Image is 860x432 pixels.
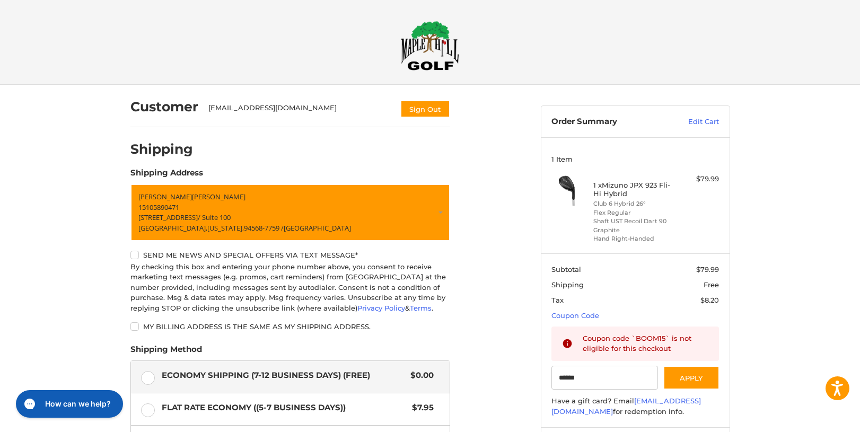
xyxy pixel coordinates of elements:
[130,251,450,259] label: Send me news and special offers via text message*
[138,202,179,212] span: 15105890471
[583,333,709,354] div: Coupon code `BOOM15` is not eligible for this checkout
[130,99,198,115] h2: Customer
[244,223,284,233] span: 94568-7759 /
[677,174,719,184] div: $79.99
[138,213,198,222] span: [STREET_ADDRESS]
[130,141,193,157] h2: Shipping
[207,223,244,233] span: [US_STATE],
[551,311,599,320] a: Coupon Code
[551,117,665,127] h3: Order Summary
[410,304,432,312] a: Terms
[162,402,407,414] span: Flat Rate Economy ((5-7 Business Days))
[284,223,351,233] span: [GEOGRAPHIC_DATA]
[192,192,245,201] span: [PERSON_NAME]
[704,280,719,289] span: Free
[130,343,202,360] legend: Shipping Method
[198,213,231,222] span: / Suite 100
[551,155,719,163] h3: 1 Item
[551,265,581,274] span: Subtotal
[407,402,434,414] span: $7.95
[696,265,719,274] span: $79.99
[162,369,406,382] span: Economy Shipping (7-12 Business Days) (Free)
[593,208,674,217] li: Flex Regular
[663,366,719,390] button: Apply
[551,396,719,417] div: Have a gift card? Email for redemption info.
[130,322,450,331] label: My billing address is the same as my shipping address.
[138,223,207,233] span: [GEOGRAPHIC_DATA],
[665,117,719,127] a: Edit Cart
[357,304,405,312] a: Privacy Policy
[551,280,584,289] span: Shipping
[400,100,450,118] button: Sign Out
[551,366,658,390] input: Gift Certificate or Coupon Code
[138,192,192,201] span: [PERSON_NAME]
[593,234,674,243] li: Hand Right-Handed
[130,184,450,241] a: Enter or select a different address
[593,181,674,198] h4: 1 x Mizuno JPX 923 Fli-Hi Hybrid
[551,396,701,416] a: [EMAIL_ADDRESS][DOMAIN_NAME]
[700,296,719,304] span: $8.20
[593,199,674,208] li: Club 6 Hybrid 26°
[130,262,450,314] div: By checking this box and entering your phone number above, you consent to receive marketing text ...
[11,386,126,421] iframe: Gorgias live chat messenger
[130,167,203,184] legend: Shipping Address
[208,103,390,118] div: [EMAIL_ADDRESS][DOMAIN_NAME]
[401,21,459,70] img: Maple Hill Golf
[593,217,674,234] li: Shaft UST Recoil Dart 90 Graphite
[551,296,564,304] span: Tax
[406,369,434,382] span: $0.00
